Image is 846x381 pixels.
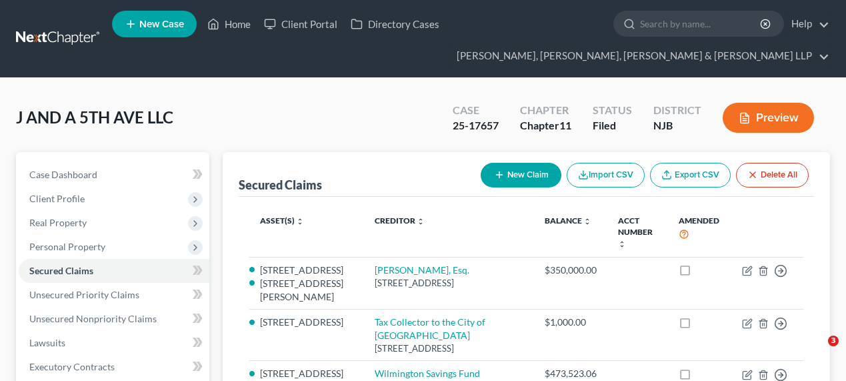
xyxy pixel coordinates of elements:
[29,313,157,324] span: Unsecured Nonpriority Claims
[29,241,105,252] span: Personal Property
[653,118,701,133] div: NJB
[417,218,425,226] i: unfold_more
[375,264,469,276] a: [PERSON_NAME], Esq.
[618,240,626,248] i: unfold_more
[453,118,499,133] div: 25-17657
[29,217,87,228] span: Real Property
[481,163,561,187] button: New Claim
[640,11,762,36] input: Search by name...
[19,259,209,283] a: Secured Claims
[583,218,591,226] i: unfold_more
[260,367,353,380] li: [STREET_ADDRESS]
[653,103,701,118] div: District
[520,103,571,118] div: Chapter
[260,277,353,304] li: [STREET_ADDRESS][PERSON_NAME]
[29,289,139,300] span: Unsecured Priority Claims
[29,337,65,348] span: Lawsuits
[29,169,97,180] span: Case Dashboard
[16,107,173,127] span: J AND A 5TH AVE LLC
[375,342,523,355] div: [STREET_ADDRESS]
[29,265,93,276] span: Secured Claims
[375,216,425,226] a: Creditor unfold_more
[29,361,115,372] span: Executory Contracts
[19,283,209,307] a: Unsecured Priority Claims
[260,316,353,329] li: [STREET_ADDRESS]
[19,163,209,187] a: Case Dashboard
[736,163,809,187] button: Delete All
[19,355,209,379] a: Executory Contracts
[375,316,485,341] a: Tax Collector to the City of [GEOGRAPHIC_DATA]
[545,367,597,380] div: $473,523.06
[828,336,839,346] span: 3
[520,118,571,133] div: Chapter
[545,216,591,226] a: Balance unfold_more
[29,193,85,204] span: Client Profile
[801,336,833,368] iframe: Intercom live chat
[618,216,653,248] a: Acct Number unfold_more
[545,316,597,329] div: $1,000.00
[296,218,304,226] i: unfold_more
[239,177,322,193] div: Secured Claims
[19,307,209,331] a: Unsecured Nonpriority Claims
[201,12,257,36] a: Home
[723,103,814,133] button: Preview
[450,44,829,68] a: [PERSON_NAME], [PERSON_NAME], [PERSON_NAME] & [PERSON_NAME] LLP
[593,118,632,133] div: Filed
[785,12,829,36] a: Help
[375,277,523,290] div: [STREET_ADDRESS]
[260,216,304,226] a: Asset(s) unfold_more
[593,103,632,118] div: Status
[668,208,731,258] th: Amended
[139,19,184,29] span: New Case
[260,264,353,277] li: [STREET_ADDRESS]
[559,119,571,131] span: 11
[545,264,597,277] div: $350,000.00
[344,12,446,36] a: Directory Cases
[650,163,731,187] a: Export CSV
[19,331,209,355] a: Lawsuits
[453,103,499,118] div: Case
[567,163,645,187] button: Import CSV
[257,12,344,36] a: Client Portal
